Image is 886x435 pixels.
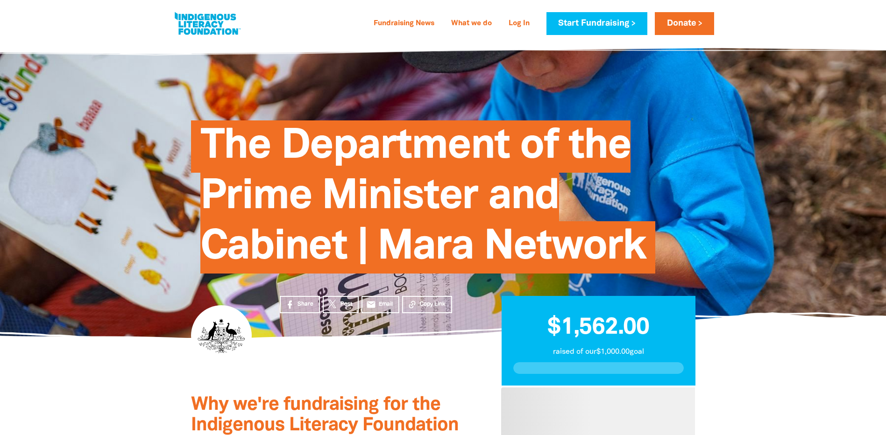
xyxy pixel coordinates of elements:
span: The Department of the Prime Minister and Cabinet | Mara Network [200,127,646,274]
a: Share [280,296,320,313]
a: Donate [655,12,714,35]
span: Why we're fundraising for the Indigenous Literacy Foundation [191,396,459,434]
a: emailEmail [361,296,400,313]
a: Log In [503,16,535,31]
button: Copy Link [402,296,452,313]
a: What we do [446,16,497,31]
span: Email [379,300,393,309]
a: Post [323,296,359,313]
i: email [366,300,376,309]
a: Start Fundraising [546,12,647,35]
span: Share [298,300,313,309]
span: Copy Link [420,300,446,309]
p: raised of our $1,000.00 goal [513,346,684,358]
a: Fundraising News [368,16,440,31]
span: Post [340,300,352,309]
span: $1,562.00 [547,317,649,338]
